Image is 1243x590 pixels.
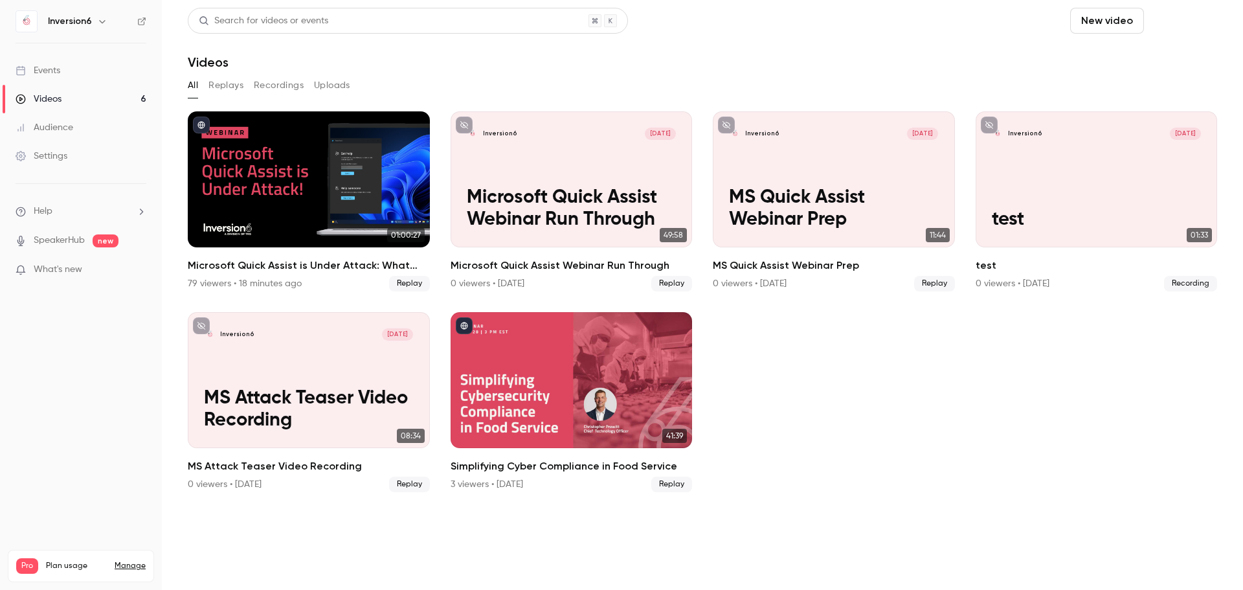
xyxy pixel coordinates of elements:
div: 0 viewers • [DATE] [451,277,524,290]
div: Videos [16,93,62,106]
img: Microsoft Quick Assist Webinar Run Through [467,128,479,140]
h2: Microsoft Quick Assist is Under Attack: What You Need to Know [188,258,430,273]
span: [DATE] [1170,128,1201,140]
a: 01:00:27Microsoft Quick Assist is Under Attack: What You Need to Know79 viewers • 18 minutes agoR... [188,111,430,291]
div: Events [16,64,60,77]
span: Recording [1164,276,1217,291]
button: published [456,317,473,334]
img: Inversion6 [16,11,37,32]
a: MS Attack Teaser Video RecordingInversion6[DATE]MS Attack Teaser Video Recording08:34MS Attack Te... [188,312,430,492]
div: 0 viewers • [DATE] [188,478,262,491]
h2: MS Attack Teaser Video Recording [188,459,430,474]
button: Uploads [314,75,350,96]
h2: test [976,258,1218,273]
a: 41:39Simplifying Cyber Compliance in Food Service3 viewers • [DATE]Replay [451,312,693,492]
button: Recordings [254,75,304,96]
span: 01:00:27 [387,228,425,242]
p: MS Attack Teaser Video Recording [204,388,413,432]
span: Replay [389,477,430,492]
p: Inversion6 [1008,130,1042,138]
li: MS Attack Teaser Video Recording [188,312,430,492]
p: Inversion6 [483,130,517,138]
span: [DATE] [382,328,413,341]
button: New video [1070,8,1144,34]
div: 79 viewers • 18 minutes ago [188,277,302,290]
button: unpublished [981,117,998,133]
span: 01:33 [1187,228,1212,242]
p: Microsoft Quick Assist Webinar Run Through [467,187,676,231]
p: Inversion6 [220,330,254,339]
span: 49:58 [660,228,687,242]
p: test [992,209,1201,231]
div: 0 viewers • [DATE] [976,277,1049,290]
span: [DATE] [645,128,676,140]
h2: Simplifying Cyber Compliance in Food Service [451,459,693,474]
h1: Videos [188,54,229,70]
span: Replay [651,276,692,291]
div: 0 viewers • [DATE] [713,277,787,290]
img: MS Attack Teaser Video Recording [204,328,216,341]
button: Schedule [1149,8,1217,34]
ul: Videos [188,111,1217,492]
img: MS Quick Assist Webinar Prep [729,128,741,140]
span: Help [34,205,52,218]
button: Replays [208,75,243,96]
button: published [193,117,210,133]
li: Microsoft Quick Assist is Under Attack: What You Need to Know [188,111,430,291]
div: Audience [16,121,73,134]
a: testInversion6[DATE]test01:33test0 viewers • [DATE]Recording [976,111,1218,291]
li: Simplifying Cyber Compliance in Food Service [451,312,693,492]
span: 11:44 [926,228,950,242]
a: Manage [115,561,146,571]
img: test [992,128,1004,140]
div: Search for videos or events [199,14,328,28]
button: unpublished [718,117,735,133]
span: 41:39 [662,429,687,443]
p: MS Quick Assist Webinar Prep [729,187,938,231]
div: 3 viewers • [DATE] [451,478,523,491]
p: Inversion6 [745,130,779,138]
span: Pro [16,558,38,574]
span: Replay [651,477,692,492]
button: unpublished [193,317,210,334]
a: MS Quick Assist Webinar PrepInversion6[DATE]MS Quick Assist Webinar Prep11:44MS Quick Assist Webi... [713,111,955,291]
button: unpublished [456,117,473,133]
h2: MS Quick Assist Webinar Prep [713,258,955,273]
span: Replay [914,276,955,291]
li: test [976,111,1218,291]
span: new [93,234,118,247]
h2: Microsoft Quick Assist Webinar Run Through [451,258,693,273]
li: MS Quick Assist Webinar Prep [713,111,955,291]
div: Settings [16,150,67,163]
a: Microsoft Quick Assist Webinar Run ThroughInversion6[DATE]Microsoft Quick Assist Webinar Run Thro... [451,111,693,291]
h6: Inversion6 [48,15,92,28]
a: SpeakerHub [34,234,85,247]
button: All [188,75,198,96]
span: What's new [34,263,82,277]
span: [DATE] [907,128,938,140]
section: Videos [188,8,1217,582]
span: Replay [389,276,430,291]
span: 08:34 [397,429,425,443]
li: help-dropdown-opener [16,205,146,218]
span: Plan usage [46,561,107,571]
li: Microsoft Quick Assist Webinar Run Through [451,111,693,291]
